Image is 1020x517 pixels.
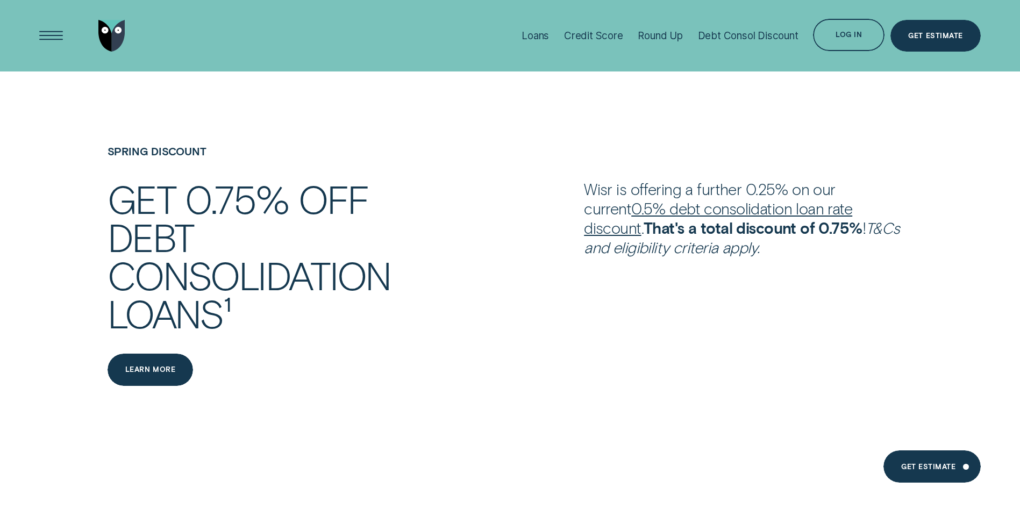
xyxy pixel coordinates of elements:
p: Wisr is offering a further 0.25% on our current . ! [584,179,912,257]
a: Get Estimate [890,20,981,52]
em: T&Cs and eligibility criteria apply. [584,218,900,256]
div: Loans [522,30,549,42]
img: Wisr [98,20,125,52]
div: Credit Score [564,30,623,42]
div: Debt Consol Discount [698,30,798,42]
button: Log in [813,19,885,51]
a: 0.5% debt consolidation loan rate discount [584,199,852,237]
h2: Get 0.75% off debt consolidation loans¹ [108,179,436,332]
a: Learn more [108,354,194,386]
strong: That's a total discount of 0.75% [644,218,862,237]
div: Round Up [638,30,683,42]
h4: SPRING DISCOUNT [102,145,374,157]
button: Open Menu [35,20,67,52]
a: Get Estimate [883,450,981,483]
